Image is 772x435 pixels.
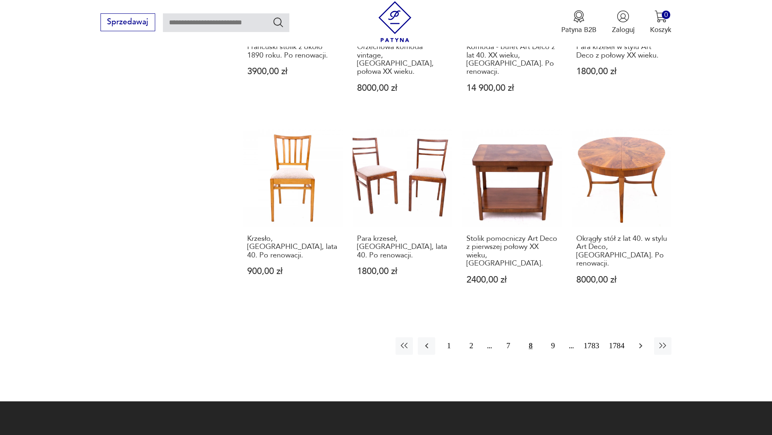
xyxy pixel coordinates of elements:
[101,13,155,31] button: Sprzedawaj
[247,43,338,60] h3: Francuski stolik z około 1890 roku. Po renowacji.
[357,235,448,259] h3: Para krzeseł, [GEOGRAPHIC_DATA], lata 40. Po renowacji.
[576,276,667,284] p: 8000,00 zł
[612,10,635,34] button: Zaloguj
[466,84,558,92] p: 14 900,00 zł
[462,127,562,303] a: Stolik pomocniczy Art Deco z pierwszej połowy XX wieku, Polska.Stolik pomocniczy Art Deco z pierw...
[617,10,629,23] img: Ikonka użytkownika
[353,127,453,303] a: Para krzeseł, Polska, lata 40. Po renowacji.Para krzeseł, [GEOGRAPHIC_DATA], lata 40. Po renowacj...
[561,10,597,34] a: Ikona medaluPatyna B2B
[101,19,155,26] a: Sprzedawaj
[440,337,458,355] button: 1
[247,235,338,259] h3: Krzesło, [GEOGRAPHIC_DATA], lata 40. Po renowacji.
[650,10,671,34] button: 0Koszyk
[466,43,558,76] h3: Komoda - bufet Art Deco z lat 40. XX wieku, [GEOGRAPHIC_DATA]. Po renowacji.
[357,84,448,92] p: 8000,00 zł
[662,11,670,19] div: 0
[576,235,667,268] h3: Okrągły stół z lat 40. w stylu Art Deco, [GEOGRAPHIC_DATA]. Po renowacji.
[466,276,558,284] p: 2400,00 zł
[576,67,667,76] p: 1800,00 zł
[654,10,667,23] img: Ikona koszyka
[247,67,338,76] p: 3900,00 zł
[243,127,343,303] a: Krzesło, Polska, lata 40. Po renowacji.Krzesło, [GEOGRAPHIC_DATA], lata 40. Po renowacji.900,00 zł
[500,337,517,355] button: 7
[247,267,338,276] p: 900,00 zł
[374,1,415,42] img: Patyna - sklep z meblami i dekoracjami vintage
[561,25,597,34] p: Patyna B2B
[357,267,448,276] p: 1800,00 zł
[612,25,635,34] p: Zaloguj
[572,127,672,303] a: Okrągły stół z lat 40. w stylu Art Deco, Polska. Po renowacji.Okrągły stół z lat 40. w stylu Art ...
[581,337,601,355] button: 1783
[650,25,671,34] p: Koszyk
[462,337,480,355] button: 2
[466,235,558,268] h3: Stolik pomocniczy Art Deco z pierwszej połowy XX wieku, [GEOGRAPHIC_DATA].
[272,16,284,28] button: Szukaj
[357,43,448,76] h3: Orzechowa komoda vintage, [GEOGRAPHIC_DATA], połowa XX wieku.
[561,10,597,34] button: Patyna B2B
[522,337,539,355] button: 8
[544,337,562,355] button: 9
[573,10,585,23] img: Ikona medalu
[576,43,667,60] h3: Para krzeseł w stylu Art Deco z połowy XX wieku.
[607,337,627,355] button: 1784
